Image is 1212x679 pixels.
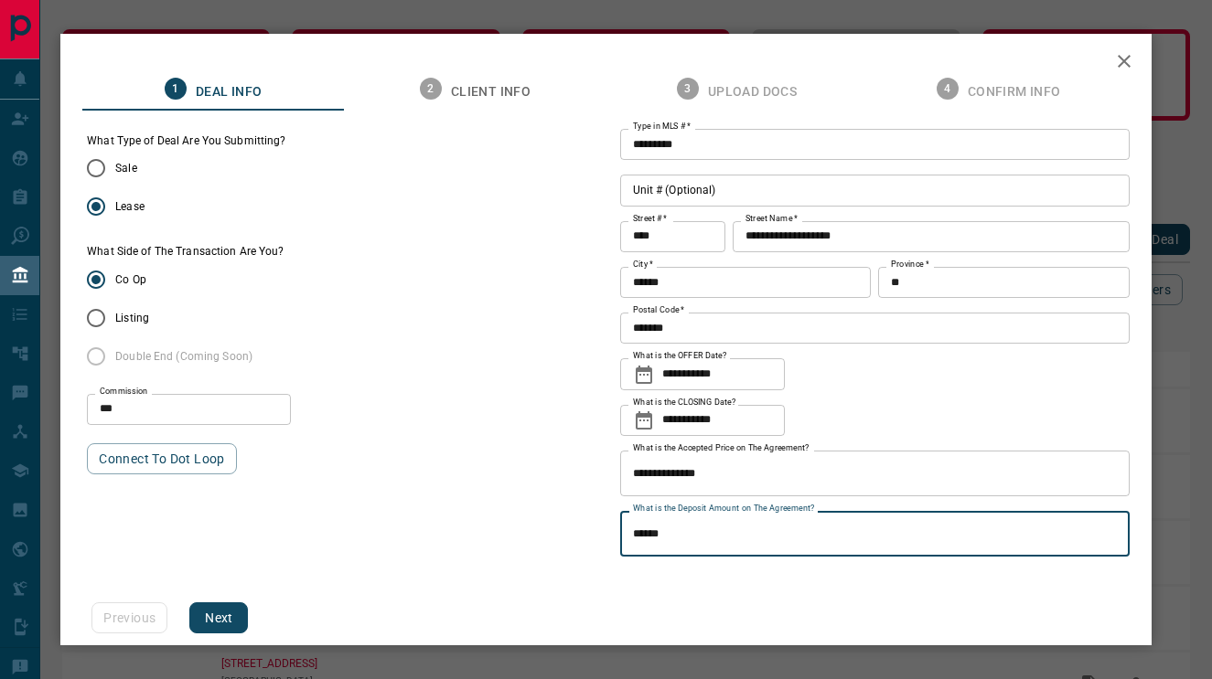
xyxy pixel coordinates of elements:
span: Co Op [115,271,146,288]
text: 2 [427,82,434,95]
legend: What Type of Deal Are You Submitting? [87,133,285,149]
label: What Side of The Transaction Are You? [87,244,284,260]
button: Next [189,602,248,633]
label: Street # [633,213,667,225]
label: Commission [100,386,148,398]
label: Type in MLS # [633,121,691,133]
label: Street Name [745,213,798,225]
label: Province [891,259,928,271]
span: Client Info [451,84,531,101]
span: Lease [115,198,145,215]
span: Sale [115,160,136,176]
span: Listing [115,310,149,326]
label: What is the Accepted Price on The Agreement? [633,442,810,454]
span: Deal Info [196,84,263,101]
label: What is the Deposit Amount on The Agreement? [633,503,815,515]
label: Postal Code [633,304,684,316]
label: What is the OFFER Date? [633,350,726,362]
label: City [633,259,653,271]
text: 1 [172,82,178,95]
label: What is the CLOSING Date? [633,397,735,408]
span: Double End (Coming Soon) [115,348,252,365]
button: Connect to Dot Loop [87,443,237,474]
